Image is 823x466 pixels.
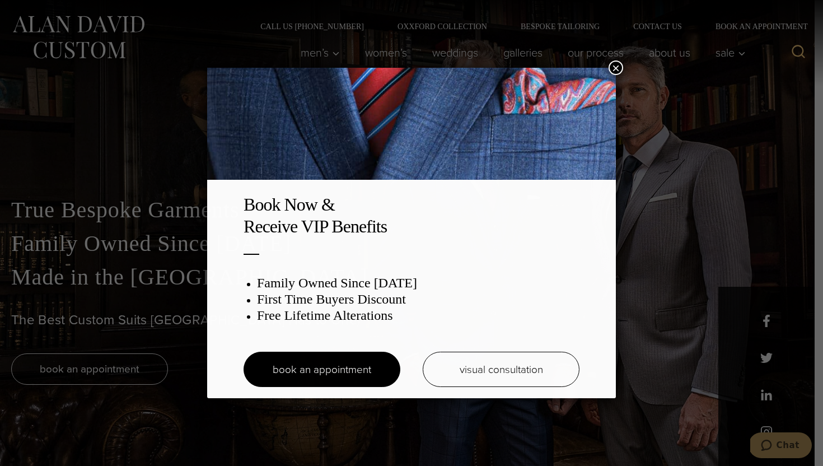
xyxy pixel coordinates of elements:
[26,8,49,18] span: Chat
[609,60,623,75] button: Close
[257,291,579,307] h3: First Time Buyers Discount
[257,307,579,324] h3: Free Lifetime Alterations
[244,352,400,387] a: book an appointment
[257,275,579,291] h3: Family Owned Since [DATE]
[244,194,579,237] h2: Book Now & Receive VIP Benefits
[423,352,579,387] a: visual consultation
